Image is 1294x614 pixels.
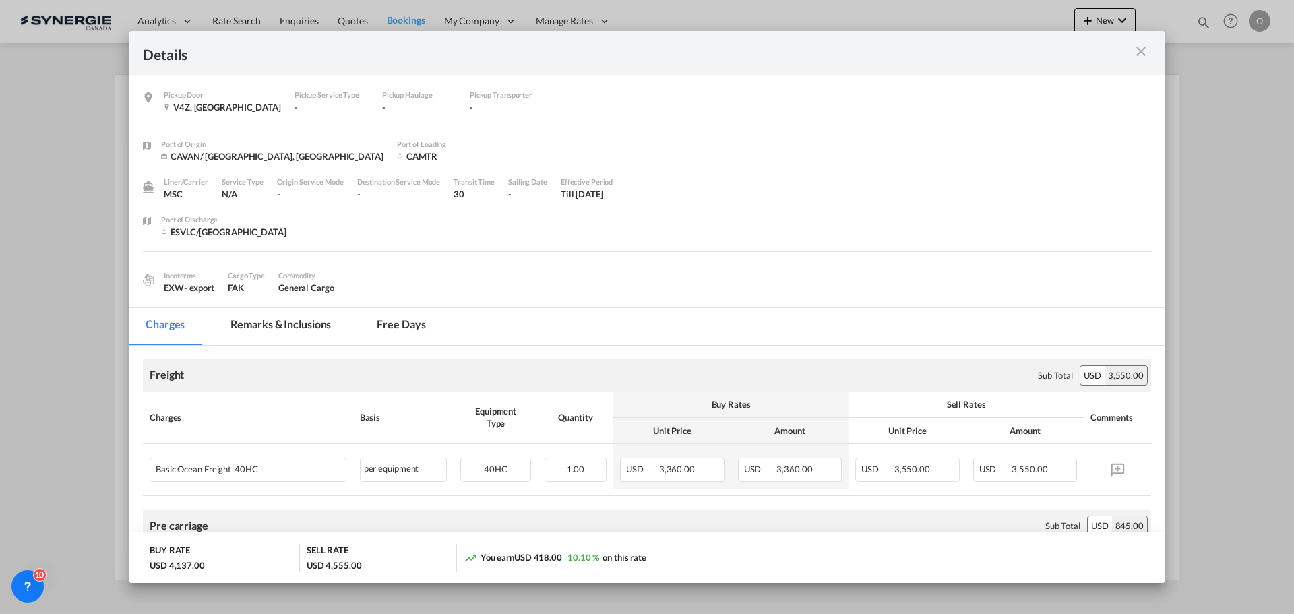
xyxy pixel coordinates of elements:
div: - [508,188,547,200]
div: Destination Service Mode [357,176,441,188]
md-tab-item: Free days [361,308,441,345]
th: Amount [966,418,1084,444]
div: Charges [150,411,346,423]
div: MSC [164,188,208,200]
md-icon: icon-trending-up [464,551,477,565]
div: Till 30 Sep 2025 [561,188,603,200]
div: Sailing Date [508,176,547,188]
div: - [470,101,544,113]
div: You earn on this rate [464,551,646,565]
span: 3,550.00 [894,464,930,474]
div: per equipment [360,458,448,482]
md-pagination-wrapper: Use the left and right arrow keys to navigate between tabs [129,308,455,345]
span: 3,550.00 [1012,464,1047,474]
span: 40HC [484,464,507,474]
div: - [357,188,441,200]
md-dialog: Pickup Door ... [129,31,1165,584]
span: USD [744,464,775,474]
div: CAVAN/ Vancouver, BC [161,150,383,162]
div: Pickup Haulage [382,89,456,101]
span: 3,360.00 [776,464,812,474]
div: 30 [454,188,495,200]
div: CAMTR [397,150,505,162]
div: 845.00 [1112,516,1147,535]
md-tab-item: Remarks & Inclusions [214,308,347,345]
div: Basic Ocean Freight [156,458,294,474]
div: Quantity [545,411,607,423]
div: SELL RATE [307,544,348,559]
div: Details [143,44,1050,61]
div: Buy Rates [620,398,842,410]
body: Editor, editor2 [13,13,308,28]
div: ESVLC/Valencia [161,226,286,238]
div: Pickup Transporter [470,89,544,101]
th: Unit Price [849,418,966,444]
iframe: Chat [10,543,57,594]
div: Sub Total [1038,369,1073,381]
div: 3,550.00 [1105,366,1147,385]
img: cargo.png [141,272,156,287]
div: Basis [360,411,448,423]
div: Liner/Carrier [164,176,208,188]
div: Cargo Type [228,270,265,282]
div: Origin Service Mode [277,176,344,188]
div: Port of Discharge [161,214,286,226]
th: Amount [731,418,849,444]
div: Incoterms [164,270,214,282]
span: USD 418.00 [514,552,562,563]
span: General Cargo [278,282,334,293]
div: USD 4,137.00 [150,559,205,572]
div: EXW [164,282,214,294]
div: - [277,188,344,200]
div: FAK [228,282,265,294]
div: Equipment Type [460,405,531,429]
span: 40HC [231,464,258,474]
div: USD 4,555.00 [307,559,362,572]
div: Commodity [278,270,334,282]
span: 3,360.00 [659,464,695,474]
span: 10.10 % [567,552,599,563]
div: BUY RATE [150,544,190,559]
div: USD [1088,516,1112,535]
md-icon: icon-close m-3 fg-AAA8AD cursor [1133,43,1149,59]
div: Port of Origin [161,138,383,150]
th: Unit Price [613,418,731,444]
div: - export [184,282,214,294]
div: Port of Loading [397,138,505,150]
div: V4Z , Canada [164,101,281,113]
div: Freight [150,367,184,382]
div: Pickup Service Type [295,89,369,101]
div: - [295,101,369,113]
span: USD [626,464,657,474]
span: USD [979,464,1010,474]
md-tab-item: Charges [129,308,201,345]
div: Transit Time [454,176,495,188]
div: Sub Total [1045,520,1080,532]
div: Service Type [222,176,264,188]
th: Comments [1084,392,1151,444]
span: 1.00 [567,464,585,474]
div: Sell Rates [855,398,1077,410]
div: Effective Period [561,176,613,188]
div: USD [1080,366,1105,385]
span: USD [861,464,892,474]
div: Pickup Door [164,89,281,101]
div: - [382,101,456,113]
div: Pre carriage [150,518,208,533]
span: N/A [222,189,237,199]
